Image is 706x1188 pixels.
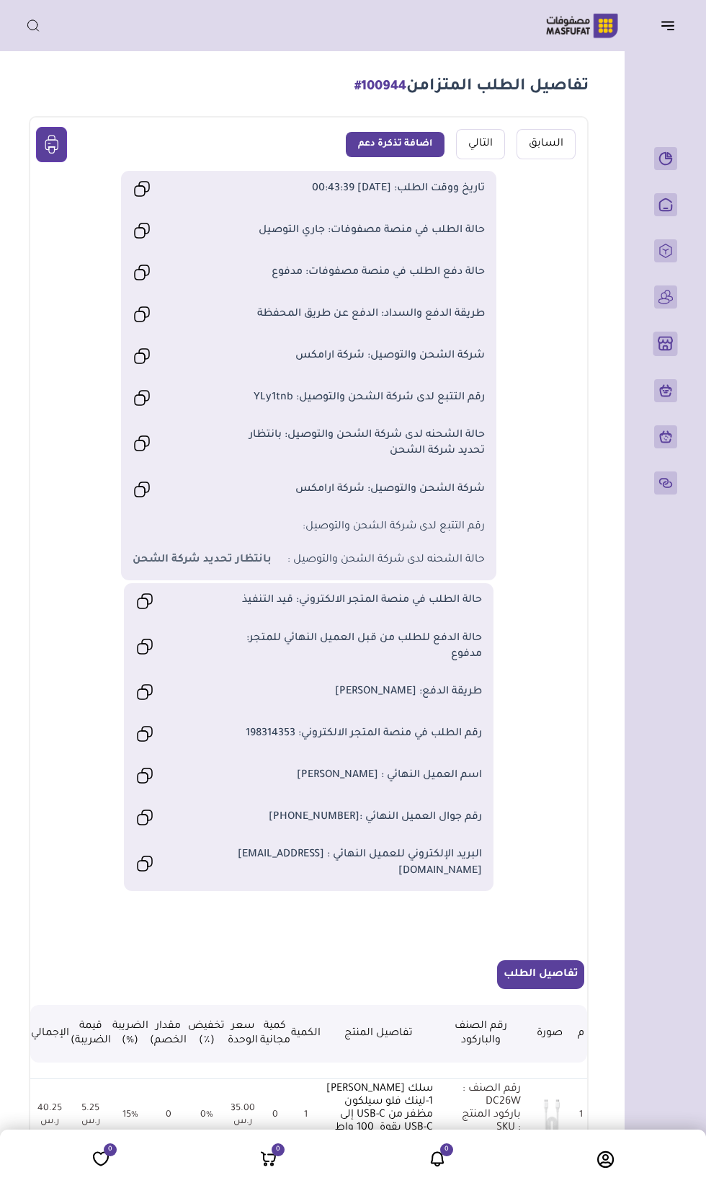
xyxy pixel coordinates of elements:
th: م [575,1005,587,1063]
span: البريد الإلكتروني للعميل النهائي : [EMAIL_ADDRESS][DOMAIN_NAME] [222,847,482,879]
th: رقم الصنف والباركود [437,1005,524,1063]
span: حالة الشحنه لدى شركة الشحن والتوصيل: بانتظار تحديد شركة الشحن [220,427,485,460]
span: شركة الشحن والتوصيل: شركة ارامكس [220,482,485,497]
span: تاريخ ووقت الطلب: [DATE] 00:43:39 [220,181,485,197]
span: رقم التتبع لدى شركة الشحن والتوصيل: YLy1tnb [220,390,485,406]
a: سلك [PERSON_NAME] 1-لينك فلو سيلكون مظفر من USB-C إلى USB-C بقوة 100 واط بطول 3 متر - أبيض [324,1083,433,1148]
h1: تفاصيل الطلب المتزامن [354,76,589,99]
span: رقم الطلب في منصة المتجر الالكتروني: 198314353 [222,726,482,742]
th: الضريبة (%) [112,1005,149,1063]
span: شركة الشحن والتوصيل: شركة ارامكس [220,348,485,364]
span: 0 [276,1143,280,1156]
a: التالي [456,129,505,159]
button: اضافة تذكرة دعم [346,132,444,157]
td: 0 [259,1078,291,1152]
span: [PHONE_NUMBER] [269,812,359,823]
td: 1 [575,1078,587,1152]
span: حالة الدفع للطلب من قبل العميل النهائي للمتجر: مدفوع [222,631,482,663]
td: 0 [149,1078,188,1152]
span: 0 [444,1143,449,1156]
strong: بانتظار تحديد شركة الشحن [133,552,272,568]
span: رقم جوال العميل النهائي : [222,810,482,825]
a: 0 [92,1150,110,1168]
th: الكمية [291,1005,321,1063]
span: حالة الشحنه لدى شركة الشحن والتوصيل : [287,552,485,568]
span: طريقة الدفع: [PERSON_NAME] [222,684,482,700]
td: 5.25 ر.س [69,1078,112,1152]
p: باركود المنتج SKU : 104044000301 [440,1109,521,1148]
td: 1 [291,1078,321,1152]
span: 0 [108,1143,112,1156]
td: 15% [112,1078,149,1152]
th: مقدار الخصم) [149,1005,188,1063]
td: 40.25 ر.س [30,1078,69,1152]
th: كمية مجانية [259,1005,291,1063]
th: تخفيض (٪) [188,1005,226,1063]
button: تفاصيل الطلب [497,960,584,989]
td: 0% [188,1078,226,1152]
img: Logo [536,12,628,40]
span: اسم العميل النهائي : [PERSON_NAME] [222,768,482,784]
span: رقم التتبع لدى شركة الشحن والتوصيل: [303,519,485,535]
span: طريقة الدفع والسداد: الدفع عن طريق المحفظة [220,306,485,322]
a: السابق [517,129,576,159]
span: حالة دفع الطلب في منصة مصفوفات: مدفوع [220,265,485,280]
a: 0 [260,1150,277,1168]
th: قيمة الضريبة) [69,1005,112,1063]
th: تفاصيل المنتج [321,1005,437,1063]
img: Image Description [528,1094,571,1137]
span: حالة الطلب في منصة المتجر الالكتروني: قيد التنفيذ [222,593,482,608]
th: الإجمالي [30,1005,69,1063]
th: سعر الوحدة [225,1005,259,1063]
span: #100944 [354,80,406,94]
th: صورة [524,1005,575,1063]
a: 0 [429,1150,446,1168]
td: 35.00 ر.س [225,1078,259,1152]
span: حالة الطلب في منصة مصفوفات: جاري التوصيل [220,223,485,239]
p: رقم الصنف : DC26W [440,1083,521,1109]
